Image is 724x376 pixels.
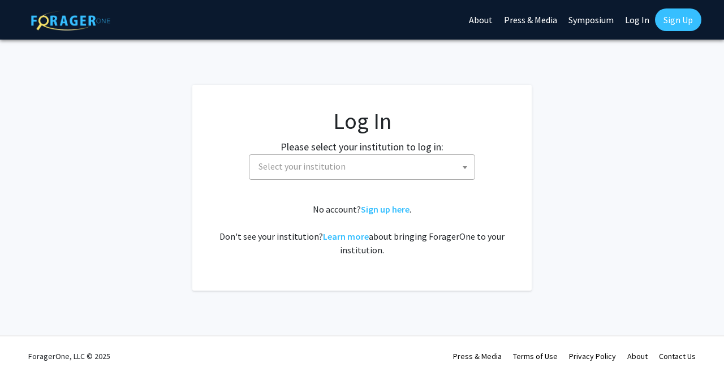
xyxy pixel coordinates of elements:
span: Select your institution [258,161,346,172]
div: No account? . Don't see your institution? about bringing ForagerOne to your institution. [215,202,509,257]
a: Press & Media [453,351,502,361]
span: Select your institution [254,155,475,178]
label: Please select your institution to log in: [281,139,443,154]
a: About [627,351,648,361]
span: Select your institution [249,154,475,180]
a: Learn more about bringing ForagerOne to your institution [323,231,369,242]
img: ForagerOne Logo [31,11,110,31]
h1: Log In [215,107,509,135]
a: Privacy Policy [569,351,616,361]
a: Contact Us [659,351,696,361]
a: Sign up here [361,204,410,215]
a: Terms of Use [513,351,558,361]
a: Sign Up [655,8,701,31]
div: ForagerOne, LLC © 2025 [28,336,110,376]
